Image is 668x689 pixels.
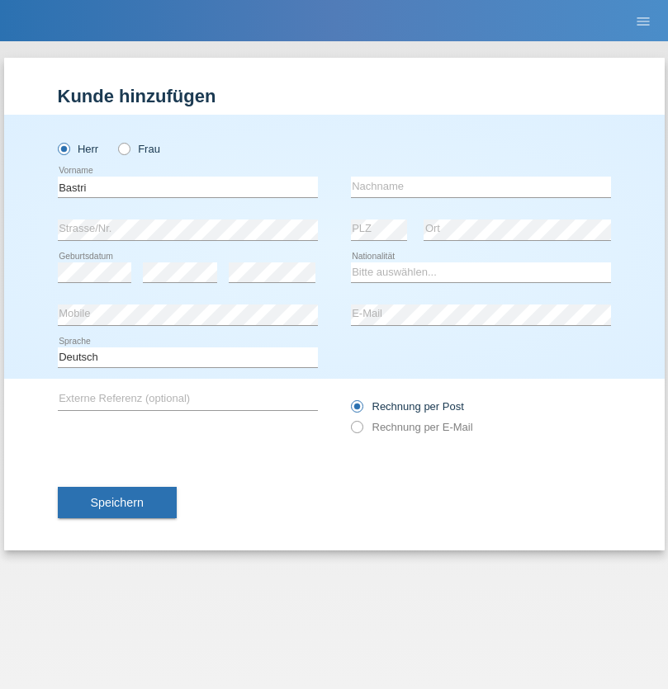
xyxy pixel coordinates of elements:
[351,400,362,421] input: Rechnung per Post
[58,86,611,106] h1: Kunde hinzufügen
[351,400,464,413] label: Rechnung per Post
[58,143,99,155] label: Herr
[118,143,129,153] input: Frau
[351,421,362,441] input: Rechnung per E-Mail
[635,13,651,30] i: menu
[58,143,69,153] input: Herr
[91,496,144,509] span: Speichern
[58,487,177,518] button: Speichern
[118,143,160,155] label: Frau
[351,421,473,433] label: Rechnung per E-Mail
[627,16,660,26] a: menu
